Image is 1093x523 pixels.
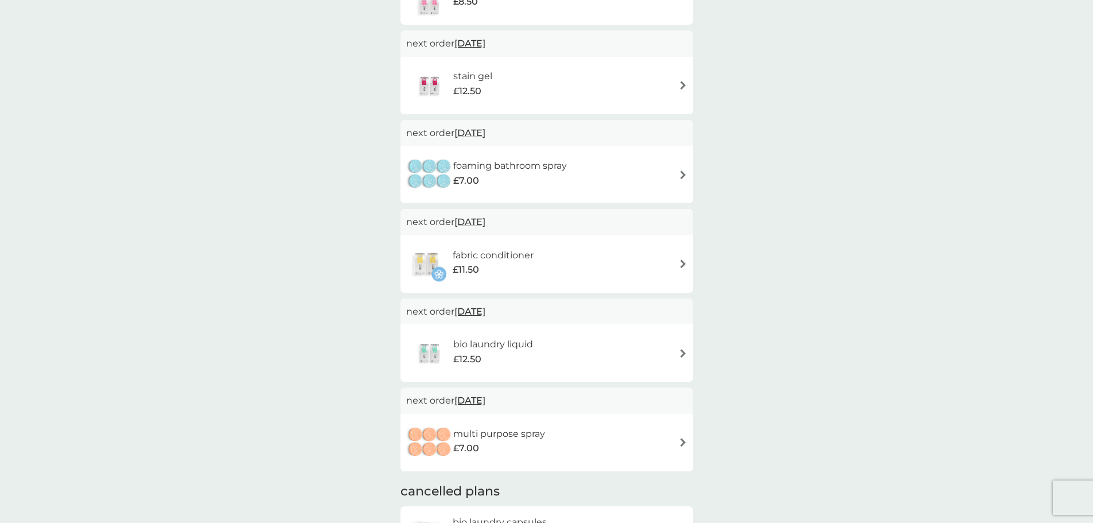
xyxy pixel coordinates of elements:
[406,36,687,51] p: next order
[453,158,567,173] h6: foaming bathroom spray
[453,173,479,188] span: £7.00
[454,389,485,412] span: [DATE]
[679,259,687,268] img: arrow right
[406,215,687,230] p: next order
[453,427,545,441] h6: multi purpose spray
[453,337,533,352] h6: bio laundry liquid
[679,438,687,447] img: arrow right
[453,248,534,263] h6: fabric conditioner
[453,262,479,277] span: £11.50
[453,352,481,367] span: £12.50
[679,171,687,179] img: arrow right
[454,122,485,144] span: [DATE]
[406,244,446,284] img: fabric conditioner
[406,65,453,106] img: stain gel
[679,349,687,358] img: arrow right
[454,211,485,233] span: [DATE]
[679,81,687,90] img: arrow right
[453,84,481,99] span: £12.50
[406,333,453,373] img: bio laundry liquid
[454,300,485,323] span: [DATE]
[406,304,687,319] p: next order
[406,393,687,408] p: next order
[400,483,693,501] h2: cancelled plans
[406,154,453,195] img: foaming bathroom spray
[406,423,453,463] img: multi purpose spray
[453,441,479,456] span: £7.00
[406,126,687,141] p: next order
[453,69,492,84] h6: stain gel
[454,32,485,55] span: [DATE]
